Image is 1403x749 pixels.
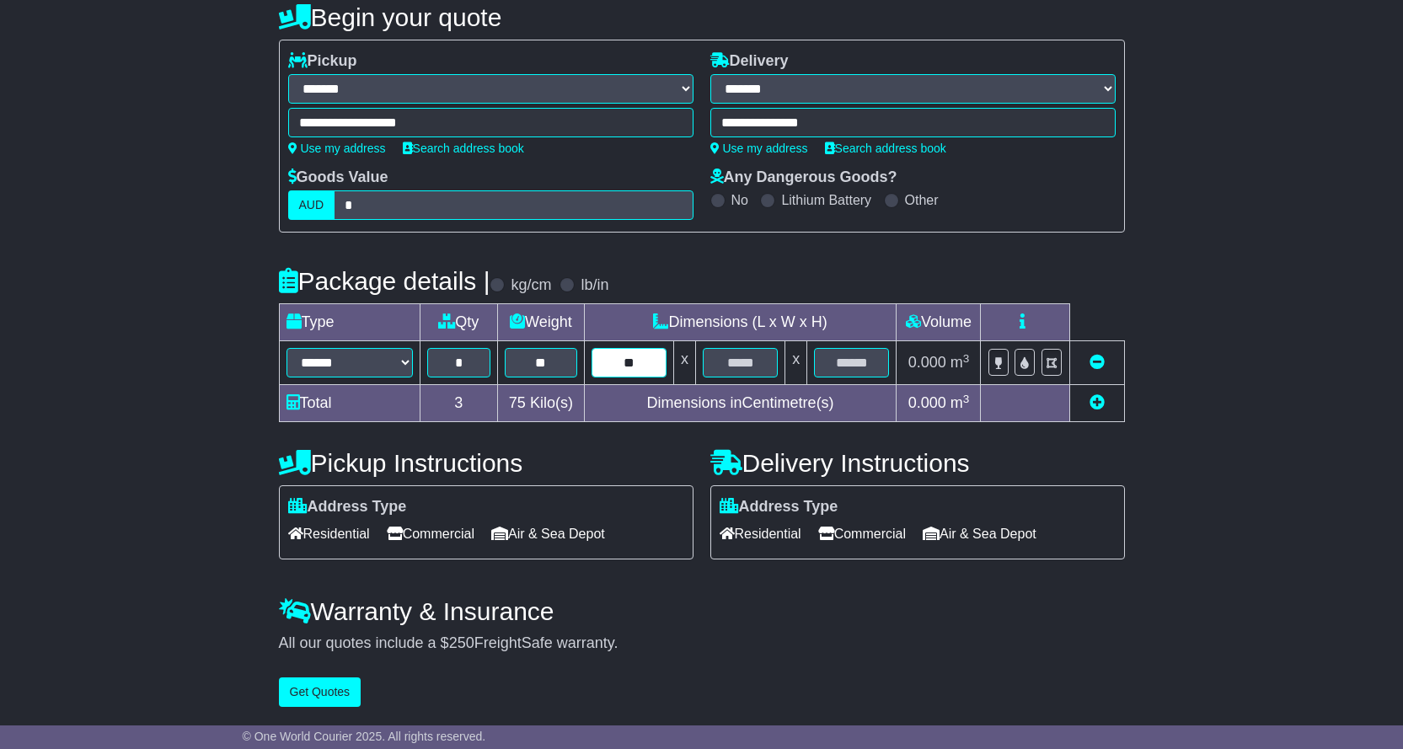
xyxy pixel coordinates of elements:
[498,385,585,422] td: Kilo(s)
[1090,354,1105,371] a: Remove this item
[449,634,474,651] span: 250
[897,304,981,341] td: Volume
[908,394,946,411] span: 0.000
[720,521,801,547] span: Residential
[279,634,1125,653] div: All our quotes include a $ FreightSafe warranty.
[498,304,585,341] td: Weight
[710,169,897,187] label: Any Dangerous Goods?
[584,385,897,422] td: Dimensions in Centimetre(s)
[491,521,605,547] span: Air & Sea Depot
[905,192,939,208] label: Other
[951,354,970,371] span: m
[673,341,695,385] td: x
[279,677,361,707] button: Get Quotes
[387,521,474,547] span: Commercial
[584,304,897,341] td: Dimensions (L x W x H)
[279,385,420,422] td: Total
[420,385,498,422] td: 3
[288,169,388,187] label: Goods Value
[1090,394,1105,411] a: Add new item
[908,354,946,371] span: 0.000
[963,352,970,365] sup: 3
[710,142,808,155] a: Use my address
[731,192,748,208] label: No
[785,341,807,385] td: x
[923,521,1036,547] span: Air & Sea Depot
[818,521,906,547] span: Commercial
[403,142,524,155] a: Search address book
[420,304,498,341] td: Qty
[951,394,970,411] span: m
[710,449,1125,477] h4: Delivery Instructions
[279,304,420,341] td: Type
[963,393,970,405] sup: 3
[720,498,838,516] label: Address Type
[511,276,551,295] label: kg/cm
[288,190,335,220] label: AUD
[288,498,407,516] label: Address Type
[825,142,946,155] a: Search address book
[243,730,486,743] span: © One World Courier 2025. All rights reserved.
[509,394,526,411] span: 75
[288,142,386,155] a: Use my address
[279,3,1125,31] h4: Begin your quote
[710,52,789,71] label: Delivery
[581,276,608,295] label: lb/in
[288,521,370,547] span: Residential
[279,597,1125,625] h4: Warranty & Insurance
[781,192,871,208] label: Lithium Battery
[279,449,693,477] h4: Pickup Instructions
[279,267,490,295] h4: Package details |
[288,52,357,71] label: Pickup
